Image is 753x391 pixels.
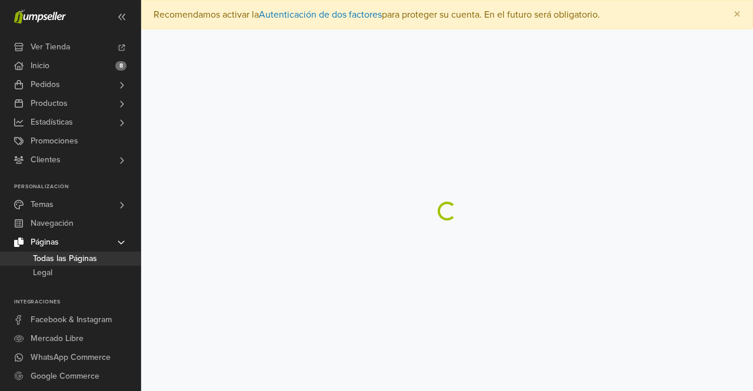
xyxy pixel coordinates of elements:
[31,233,59,252] span: Páginas
[722,1,752,29] button: Close
[31,329,84,348] span: Mercado Libre
[31,367,99,386] span: Google Commerce
[31,214,74,233] span: Navegación
[31,75,60,94] span: Pedidos
[31,195,54,214] span: Temas
[31,113,73,132] span: Estadísticas
[31,132,78,151] span: Promociones
[734,6,741,23] span: ×
[31,348,111,367] span: WhatsApp Commerce
[259,9,382,21] a: Autenticación de dos factores
[14,299,141,306] p: Integraciones
[31,310,112,329] span: Facebook & Instagram
[115,61,126,71] span: 8
[31,56,49,75] span: Inicio
[31,38,70,56] span: Ver Tienda
[31,151,61,169] span: Clientes
[33,252,97,266] span: Todas las Páginas
[14,183,141,191] p: Personalización
[31,94,68,113] span: Productos
[33,266,52,280] span: Legal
